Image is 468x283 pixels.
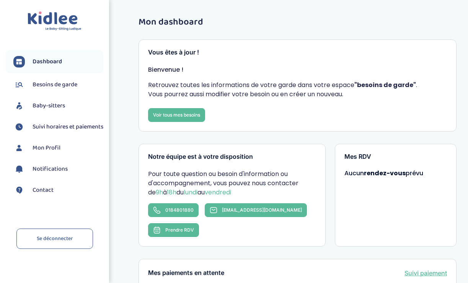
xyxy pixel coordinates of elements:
[13,142,25,154] img: profil.svg
[148,81,447,99] p: Retrouvez toutes les informations de votre garde dans votre espace . Vous pourrez aussi modifier ...
[167,188,176,197] span: 18h
[13,100,25,112] img: babysitters.svg
[13,100,103,112] a: Baby-sitters
[33,143,60,153] span: Mon Profil
[13,56,103,67] a: Dashboard
[205,188,231,197] span: vendredi
[148,49,447,56] h3: Vous êtes à jour !
[148,153,316,160] h3: Notre équipe est à votre disposition
[33,186,54,195] span: Contact
[148,223,199,237] button: Prendre RDV
[13,79,25,90] img: besoin.svg
[354,81,416,89] strong: "besoins de garde"
[13,163,103,175] a: Notifications
[13,184,25,196] img: contact.svg
[28,12,82,31] img: logo.svg
[148,65,447,74] p: Bienvenue !
[184,188,197,197] span: lundi
[205,203,307,217] a: [EMAIL_ADDRESS][DOMAIN_NAME]
[156,188,163,197] span: 9h
[13,79,103,90] a: Besoins de garde
[148,270,224,276] h3: Mes paiements en attente
[404,268,447,278] a: Suivi paiement
[13,163,25,175] img: notification.svg
[33,165,68,174] span: Notifications
[13,184,103,196] a: Contact
[344,169,423,178] span: Aucun prévu
[13,121,25,133] img: suivihoraire.svg
[148,169,316,197] p: Pour toute question ou besoin d'information ou d'accompagnement, vous pouvez nous contacter de à ...
[33,57,62,66] span: Dashboard
[344,153,447,160] h3: Mes RDV
[148,203,199,217] a: 0184801880
[13,121,103,133] a: Suivi horaires et paiements
[222,207,302,213] span: [EMAIL_ADDRESS][DOMAIN_NAME]
[148,108,205,122] a: Voir tous mes besoins
[33,101,65,110] span: Baby-sitters
[16,229,93,249] a: Se déconnecter
[33,80,77,89] span: Besoins de garde
[364,169,406,178] strong: rendez-vous
[33,122,103,132] span: Suivi horaires et paiements
[139,17,457,27] h1: Mon dashboard
[13,56,25,67] img: dashboard.svg
[13,142,103,154] a: Mon Profil
[165,207,194,213] span: 0184801880
[165,227,194,233] span: Prendre RDV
